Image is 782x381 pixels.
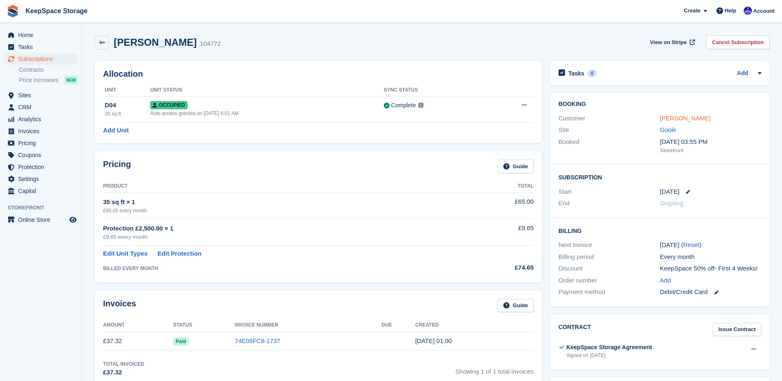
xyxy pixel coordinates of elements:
[18,137,68,149] span: Pricing
[18,161,68,173] span: Protection
[235,319,382,332] th: Invoice Number
[744,7,752,15] img: Chloe Clark
[64,76,78,84] div: NEW
[7,5,19,17] img: stora-icon-8386f47178a22dfd0bd8f6a31ec36ba5ce8667c1dd55bd0f319d3a0aa187defe.svg
[18,185,68,197] span: Capital
[18,53,68,65] span: Subscriptions
[683,241,699,248] a: Reset
[660,137,761,147] div: [DATE] 03:55 PM
[4,214,78,226] a: menu
[660,240,761,250] div: [DATE] ( )
[660,264,761,273] div: KeepSpace 50% off- First 4 Weeks!
[19,76,59,84] span: Price increases
[68,215,78,225] a: Preview store
[103,249,148,259] a: Edit Unit Types
[559,125,660,135] div: Site
[660,126,676,133] a: Goole
[18,214,68,226] span: Online Store
[103,368,144,377] div: £37.32
[464,193,533,219] td: £65.00
[18,149,68,161] span: Coupons
[4,113,78,125] a: menu
[568,70,585,77] h2: Tasks
[18,41,68,53] span: Tasks
[4,29,78,41] a: menu
[647,35,697,49] a: View on Stripe
[559,276,660,285] div: Order number
[415,337,452,344] time: 2025-08-31 00:00:35 UTC
[103,126,129,135] a: Add Unit
[566,343,652,352] div: KeepSpace Storage Agreement
[4,173,78,185] a: menu
[559,173,761,181] h2: Subscription
[391,101,416,110] div: Complete
[173,319,235,332] th: Status
[566,352,652,359] div: Signed on [DATE]
[559,199,660,208] div: End
[103,180,464,193] th: Product
[660,146,761,155] div: Storefront
[737,69,748,78] a: Add
[456,360,534,377] span: Showing 1 of 1 total invoices
[660,200,683,207] span: Ongoing
[18,125,68,137] span: Invoices
[753,7,775,15] span: Account
[559,323,591,336] h2: Contract
[4,89,78,101] a: menu
[4,185,78,197] a: menu
[173,337,188,346] span: Paid
[18,89,68,101] span: Sites
[559,226,761,235] h2: Billing
[464,180,533,193] th: Total
[559,187,660,197] div: Start
[114,37,197,48] h2: [PERSON_NAME]
[157,249,202,259] a: Edit Protection
[4,149,78,161] a: menu
[18,29,68,41] span: Home
[415,319,533,332] th: Created
[103,319,173,332] th: Amount
[464,263,533,273] div: £74.65
[559,264,660,273] div: Discount
[4,161,78,173] a: menu
[103,207,464,214] div: £65.00 every month
[498,299,534,313] a: Guide
[18,173,68,185] span: Settings
[4,53,78,65] a: menu
[103,160,131,173] h2: Pricing
[559,252,660,262] div: Billing period
[103,299,136,313] h2: Invoices
[650,38,687,47] span: View on Stripe
[713,323,761,336] a: Issue Contract
[103,69,534,79] h2: Allocation
[498,160,534,173] a: Guide
[660,276,671,285] a: Add
[22,4,91,18] a: KeepSpace Storage
[660,252,761,262] div: Every month
[200,39,221,49] div: 104772
[19,75,78,85] a: Price increases NEW
[103,233,464,241] div: £9.65 every month
[587,70,597,77] div: 0
[559,240,660,250] div: Next invoice
[559,137,660,155] div: Booked
[103,84,150,97] th: Unit
[464,219,533,246] td: £9.65
[4,125,78,137] a: menu
[684,7,700,15] span: Create
[103,332,173,350] td: £37.32
[418,103,423,108] img: icon-info-grey-7440780725fd019a000dd9b08b2336e03edf1995a4989e88bcd33f0948082b44.svg
[18,113,68,125] span: Analytics
[559,101,761,108] h2: Booking
[559,114,660,123] div: Customer
[150,110,383,117] div: Auto access granted on [DATE] 6:01 AM
[660,187,679,197] time: 2025-08-31 00:00:00 UTC
[19,66,78,74] a: Contracts
[103,198,464,207] div: 35 sq ft × 1
[725,7,736,15] span: Help
[103,224,464,233] div: Protection £2,500.00 × 1
[4,137,78,149] a: menu
[706,35,770,49] a: Cancel Subscription
[18,101,68,113] span: CRM
[105,110,150,118] div: 35 sq ft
